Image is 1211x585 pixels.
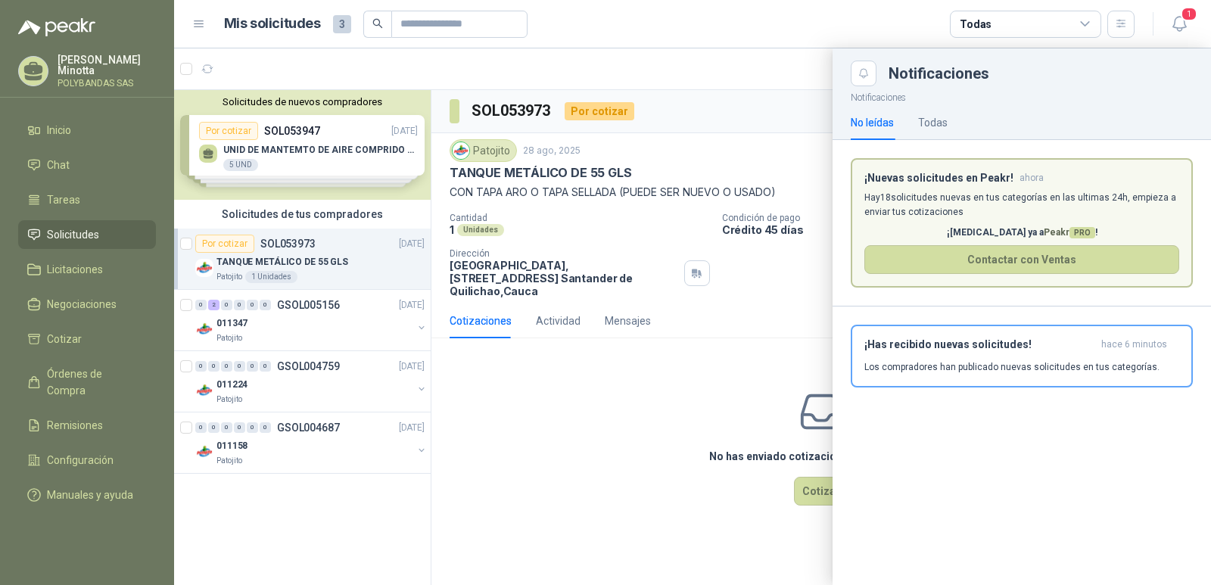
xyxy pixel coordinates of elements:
p: Notificaciones [833,86,1211,105]
span: Chat [47,157,70,173]
button: 1 [1166,11,1193,38]
p: Hay 18 solicitudes nuevas en tus categorías en las ultimas 24h, empieza a enviar tus cotizaciones [864,191,1179,219]
span: Tareas [47,191,80,208]
h1: Mis solicitudes [224,13,321,35]
span: Cotizar [47,331,82,347]
span: Solicitudes [47,226,99,243]
div: Notificaciones [889,66,1193,81]
div: Todas [918,114,948,131]
a: Negociaciones [18,290,156,319]
span: 1 [1181,7,1197,21]
span: Remisiones [47,417,103,434]
span: Licitaciones [47,261,103,278]
p: ¡[MEDICAL_DATA] ya a ! [864,226,1179,240]
p: Los compradores han publicado nuevas solicitudes en tus categorías. [864,360,1160,374]
span: search [372,18,383,29]
span: hace 6 minutos [1101,338,1167,351]
div: Todas [960,16,992,33]
a: Tareas [18,185,156,214]
span: Órdenes de Compra [47,366,142,399]
button: Close [851,61,876,86]
span: Peakr [1044,227,1095,238]
p: POLYBANDAS SAS [58,79,156,88]
span: 3 [333,15,351,33]
span: PRO [1069,227,1095,238]
span: Manuales y ayuda [47,487,133,503]
span: Inicio [47,122,71,138]
div: No leídas [851,114,894,131]
a: Configuración [18,446,156,475]
img: Logo peakr [18,18,95,36]
a: Chat [18,151,156,179]
a: Licitaciones [18,255,156,284]
button: Contactar con Ventas [864,245,1179,274]
p: [PERSON_NAME] Minotta [58,54,156,76]
span: ahora [1020,172,1044,185]
h3: ¡Has recibido nuevas solicitudes! [864,338,1095,351]
span: Negociaciones [47,296,117,313]
a: Órdenes de Compra [18,359,156,405]
a: Cotizar [18,325,156,353]
a: Remisiones [18,411,156,440]
a: Inicio [18,116,156,145]
a: Solicitudes [18,220,156,249]
button: ¡Has recibido nuevas solicitudes!hace 6 minutos Los compradores han publicado nuevas solicitudes ... [851,325,1193,387]
span: Configuración [47,452,114,468]
a: Manuales y ayuda [18,481,156,509]
h3: ¡Nuevas solicitudes en Peakr! [864,172,1013,185]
